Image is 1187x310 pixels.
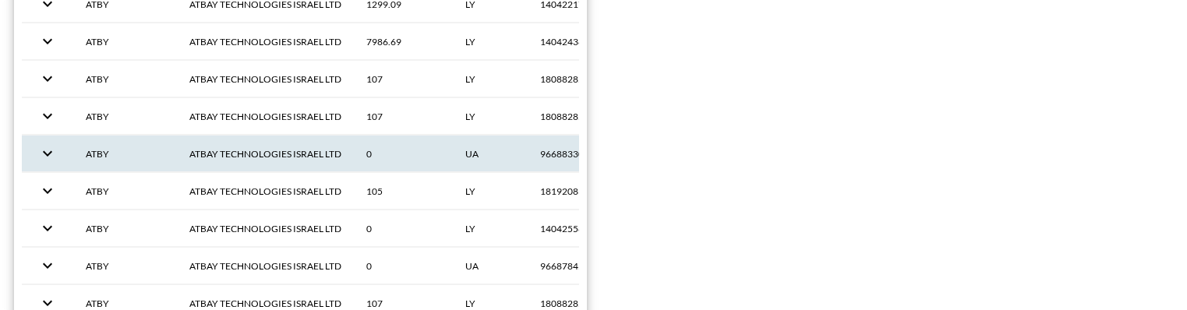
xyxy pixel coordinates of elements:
th: ATBY [73,23,177,60]
th: ATBY [73,136,177,172]
th: 0 [354,248,453,284]
button: expand row [34,252,61,279]
th: ATBAY TECHNOLOGIES ISRAEL LTD [177,173,354,210]
th: 1819208333 [528,173,634,210]
th: 0 [354,210,453,247]
th: 1404255819 [528,210,634,247]
th: 107 [354,61,453,97]
th: 107 [354,98,453,135]
button: expand row [34,215,61,241]
th: ATBAY TECHNOLOGIES ISRAEL LTD [177,98,354,135]
th: ATBAY TECHNOLOGIES ISRAEL LTD [177,248,354,284]
th: 7986.69 [354,23,453,60]
th: ATBAY TECHNOLOGIES ISRAEL LTD [177,23,354,60]
th: 1808828547 [528,98,634,135]
th: 9668833069 [528,136,634,172]
button: expand row [34,103,61,129]
th: ATBAY TECHNOLOGIES ISRAEL LTD [177,61,354,97]
button: expand row [34,28,61,55]
th: ATBAY TECHNOLOGIES ISRAEL LTD [177,210,354,247]
th: ATBY [73,210,177,247]
th: 9668784525 [528,248,634,284]
button: expand row [34,140,61,167]
th: ATBY [73,61,177,97]
th: ATBY [73,98,177,135]
th: LY [453,61,528,97]
th: ATBY [73,248,177,284]
th: UA [453,136,528,172]
th: 1808828544 [528,61,634,97]
button: expand row [34,65,61,92]
th: LY [453,98,528,135]
th: ATBY [73,173,177,210]
th: LY [453,210,528,247]
th: 0 [354,136,453,172]
th: LY [453,173,528,210]
th: LY [453,23,528,60]
th: UA [453,248,528,284]
button: expand row [34,178,61,204]
th: 1404243869 [528,23,634,60]
th: 105 [354,173,453,210]
th: ATBAY TECHNOLOGIES ISRAEL LTD [177,136,354,172]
